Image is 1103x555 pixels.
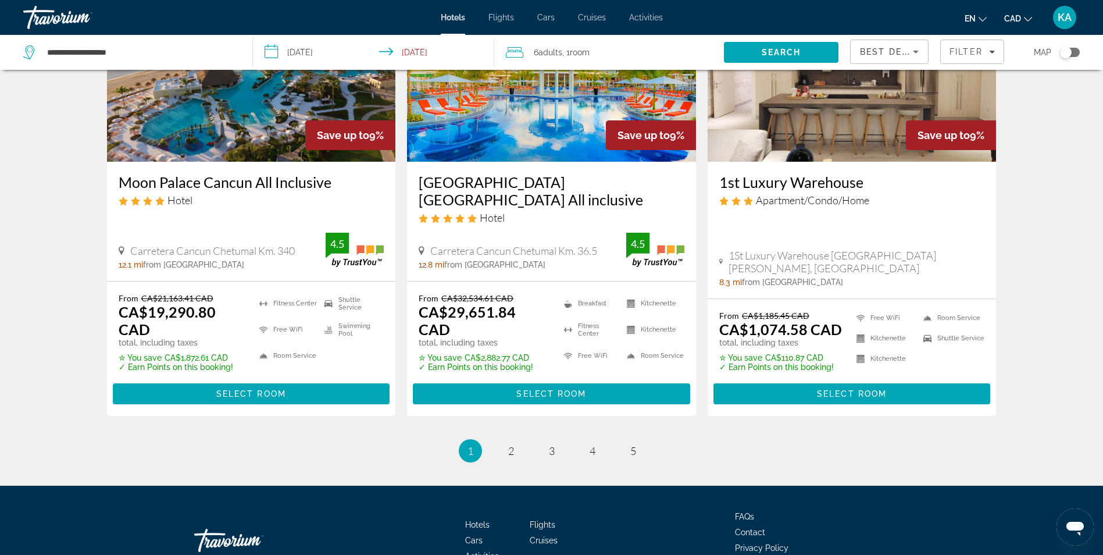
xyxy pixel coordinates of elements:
[441,293,513,303] del: CA$32,534.61 CAD
[508,444,514,457] span: 2
[629,13,663,22] a: Activities
[851,311,918,325] li: Free WiFi
[419,211,684,224] div: 5 star Hotel
[558,293,621,314] li: Breakfast
[419,260,444,269] span: 12.8 mi
[719,311,739,321] span: From
[860,45,919,59] mat-select: Sort by
[549,444,555,457] span: 3
[494,35,724,70] button: Travelers: 6 adults, 0 children
[119,260,143,269] span: 12.1 mi
[413,383,690,404] button: Select Room
[621,293,684,314] li: Kitchenette
[621,346,684,366] li: Room Service
[940,40,1004,64] button: Filters
[113,386,390,399] a: Select Room
[762,48,801,57] span: Search
[590,444,595,457] span: 4
[465,520,490,529] a: Hotels
[735,528,765,537] a: Contact
[119,338,245,347] p: total, including taxes
[530,520,555,529] a: Flights
[419,293,438,303] span: From
[719,338,842,347] p: total, including taxes
[626,233,684,267] img: TrustYou guest rating badge
[305,120,395,150] div: 9%
[516,389,586,399] span: Select Room
[713,386,991,399] a: Select Room
[167,194,192,207] span: Hotel
[570,48,590,57] span: Room
[534,44,562,61] span: 6
[119,293,138,303] span: From
[107,439,997,462] nav: Pagination
[719,194,985,207] div: 3 star Apartment
[918,331,984,346] li: Shuttle Service
[558,319,621,340] li: Fitness Center
[141,293,213,303] del: CA$21,163.41 CAD
[735,512,754,521] a: FAQs
[216,389,286,399] span: Select Room
[719,277,742,287] span: 8.3 mi
[119,353,162,362] span: ✮ You save
[851,351,918,366] li: Kitchenette
[317,129,369,141] span: Save up to
[113,383,390,404] button: Select Room
[46,44,235,61] input: Search hotel destination
[419,362,549,372] p: ✓ Earn Points on this booking!
[465,536,483,545] a: Cars
[1058,12,1072,23] span: KA
[119,353,245,362] p: CA$1,872.61 CAD
[617,129,670,141] span: Save up to
[488,13,514,22] a: Flights
[578,13,606,22] a: Cruises
[23,2,140,33] a: Travorium
[326,233,384,267] img: TrustYou guest rating badge
[621,319,684,340] li: Kitchenette
[419,303,516,338] ins: CA$29,651.84 CAD
[1034,44,1051,61] span: Map
[742,311,809,321] del: CA$1,185.45 CAD
[319,319,384,340] li: Swimming Pool
[851,331,918,346] li: Kitchenette
[441,13,465,22] a: Hotels
[480,211,505,224] span: Hotel
[419,173,684,208] a: [GEOGRAPHIC_DATA] [GEOGRAPHIC_DATA] All inclusive
[119,194,384,207] div: 4 star Hotel
[756,194,869,207] span: Apartment/Condo/Home
[719,362,842,372] p: ✓ Earn Points on this booking!
[626,237,649,251] div: 4.5
[413,386,690,399] a: Select Room
[119,173,384,191] a: Moon Palace Cancun All Inclusive
[537,13,555,22] a: Cars
[1051,47,1080,58] button: Toggle map
[419,338,549,347] p: total, including taxes
[430,244,597,257] span: Carretera Cancun Chetumal Km. 36.5
[326,237,349,251] div: 4.5
[558,346,621,366] li: Free WiFi
[1050,5,1080,30] button: User Menu
[719,353,762,362] span: ✮ You save
[965,14,976,23] span: en
[530,536,558,545] a: Cruises
[729,249,984,275] span: 1St Luxury Warehouse [GEOGRAPHIC_DATA][PERSON_NAME], [GEOGRAPHIC_DATA]
[1004,14,1021,23] span: CAD
[119,362,245,372] p: ✓ Earn Points on this booking!
[130,244,295,257] span: Carretera Cancun Chetumal Km. 340
[319,293,384,314] li: Shuttle Service
[713,383,991,404] button: Select Room
[419,353,462,362] span: ✮ You save
[419,353,549,362] p: CA$2,882.77 CAD
[253,35,494,70] button: Select check in and out date
[724,42,838,63] button: Search
[742,277,843,287] span: from [GEOGRAPHIC_DATA]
